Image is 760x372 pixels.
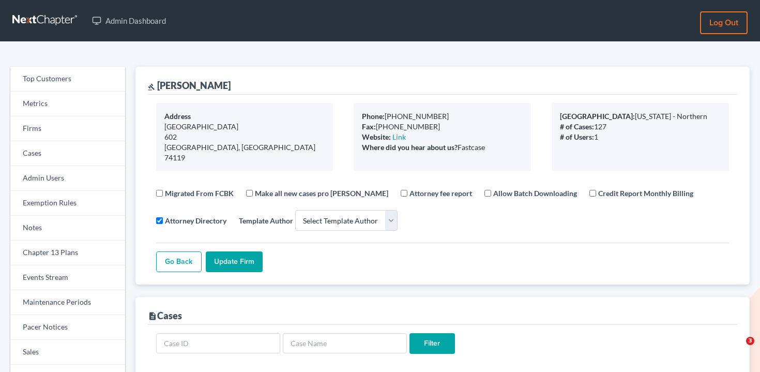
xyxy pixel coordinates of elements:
[10,67,125,92] a: Top Customers
[156,333,280,354] input: Case ID
[746,337,754,345] span: 3
[165,215,226,226] label: Attorney Directory
[362,111,523,122] div: [PHONE_NUMBER]
[392,132,406,141] a: Link
[700,11,748,34] a: Log out
[10,265,125,290] a: Events Stream
[148,309,182,322] div: Cases
[164,122,325,132] div: [GEOGRAPHIC_DATA]
[10,141,125,166] a: Cases
[560,132,721,142] div: 1
[362,122,376,131] b: Fax:
[10,340,125,365] a: Sales
[10,216,125,241] a: Notes
[10,241,125,265] a: Chapter 13 Plans
[148,83,155,91] i: gavel
[206,251,263,272] input: Update Firm
[10,191,125,216] a: Exemption Rules
[560,112,635,121] b: [GEOGRAPHIC_DATA]:
[10,315,125,340] a: Pacer Notices
[362,122,523,132] div: [PHONE_NUMBER]
[362,142,523,153] div: Fastcase
[362,112,385,121] b: Phone:
[598,188,693,199] label: Credit Report Monthly Billing
[148,79,231,92] div: [PERSON_NAME]
[10,290,125,315] a: Maintenance Periods
[560,122,594,131] b: # of Cases:
[156,251,202,272] a: Go Back
[164,132,325,142] div: 602
[409,333,455,354] input: Filter
[283,333,407,354] input: Case Name
[409,188,472,199] label: Attorney fee report
[10,92,125,116] a: Metrics
[164,142,325,163] div: [GEOGRAPHIC_DATA], [GEOGRAPHIC_DATA] 74119
[10,116,125,141] a: Firms
[165,188,234,199] label: Migrated From FCBK
[560,132,594,141] b: # of Users:
[87,11,171,30] a: Admin Dashboard
[10,166,125,191] a: Admin Users
[725,337,750,362] iframe: Intercom live chat
[362,132,391,141] b: Website:
[560,122,721,132] div: 127
[148,311,157,321] i: description
[362,143,458,152] b: Where did you hear about us?
[239,215,293,226] label: Template Author
[164,112,191,121] b: Address
[255,188,388,199] label: Make all new cases pro [PERSON_NAME]
[493,188,577,199] label: Allow Batch Downloading
[560,111,721,122] div: [US_STATE] - Northern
